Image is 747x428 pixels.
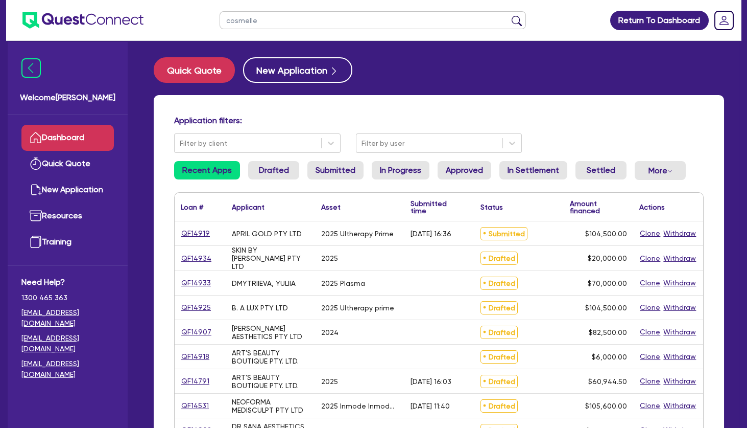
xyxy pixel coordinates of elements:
[232,304,288,312] div: B. A LUX PTY LTD
[321,230,394,238] div: 2025 Ultherapy Prime
[663,228,696,239] button: Withdraw
[592,353,627,361] span: $6,000.00
[321,304,394,312] div: 2025 Ultherapy prime
[232,279,296,287] div: DMYTRIIEVA, YULIIA
[663,400,696,412] button: Withdraw
[639,204,665,211] div: Actions
[232,324,309,341] div: [PERSON_NAME] AESTHETICS PTY LTD
[480,350,518,364] span: Drafted
[585,230,627,238] span: $104,500.00
[663,302,696,313] button: Withdraw
[639,326,661,338] button: Clone
[639,400,661,412] button: Clone
[480,375,518,388] span: Drafted
[585,402,627,410] span: $105,600.00
[181,302,211,313] a: QF14925
[30,236,42,248] img: training
[639,253,661,264] button: Clone
[181,253,212,264] a: QF14934
[411,402,450,410] div: [DATE] 11:40
[639,228,661,239] button: Clone
[585,304,627,312] span: $104,500.00
[480,277,518,290] span: Drafted
[22,12,143,29] img: quest-connect-logo-blue
[610,11,709,30] a: Return To Dashboard
[21,229,114,255] a: Training
[181,204,203,211] div: Loan #
[663,253,696,264] button: Withdraw
[181,351,210,363] a: QF14918
[21,58,41,78] img: icon-menu-close
[411,200,459,214] div: Submitted time
[639,375,661,387] button: Clone
[21,307,114,329] a: [EMAIL_ADDRESS][DOMAIN_NAME]
[21,125,114,151] a: Dashboard
[635,161,686,180] button: Dropdown toggle
[663,351,696,363] button: Withdraw
[30,184,42,196] img: new-application
[589,328,627,336] span: $82,500.00
[307,161,364,179] a: Submitted
[321,279,365,287] div: 2025 Plasma
[480,301,518,314] span: Drafted
[588,377,627,386] span: $60,944.50
[321,204,341,211] div: Asset
[480,204,503,211] div: Status
[232,398,309,414] div: NEOFORMA MEDISCULPT PTY LTD
[154,57,243,83] a: Quick Quote
[321,402,398,410] div: 2025 Inmode InmodeRF
[232,230,302,238] div: APRIL GOLD PTY LTD
[639,277,661,289] button: Clone
[21,151,114,177] a: Quick Quote
[411,230,451,238] div: [DATE] 16:36
[639,351,661,363] button: Clone
[321,254,338,262] div: 2025
[232,246,309,271] div: SKIN BY [PERSON_NAME] PTY LTD
[181,400,209,412] a: QF14531
[232,373,309,390] div: ART'S BEAUTY BOUTIQUE PTY. LTD.
[480,227,527,240] span: Submitted
[181,326,212,338] a: QF14907
[588,279,627,287] span: $70,000.00
[570,200,628,214] div: Amount financed
[232,349,309,365] div: ART'S BEAUTY BOUTIQUE PTY. LTD.
[181,375,210,387] a: QF14791
[588,254,627,262] span: $20,000.00
[499,161,567,179] a: In Settlement
[174,161,240,179] a: Recent Apps
[181,277,211,289] a: QF14933
[30,157,42,170] img: quick-quote
[21,203,114,229] a: Resources
[575,161,626,179] a: Settled
[321,328,339,336] div: 2024
[663,326,696,338] button: Withdraw
[411,377,451,386] div: [DATE] 16:03
[243,57,352,83] button: New Application
[711,7,737,34] a: Dropdown toggle
[480,326,518,339] span: Drafted
[30,210,42,222] img: resources
[21,333,114,354] a: [EMAIL_ADDRESS][DOMAIN_NAME]
[321,377,338,386] div: 2025
[372,161,429,179] a: In Progress
[232,204,264,211] div: Applicant
[663,277,696,289] button: Withdraw
[220,11,526,29] input: Search by name, application ID or mobile number...
[21,177,114,203] a: New Application
[154,57,235,83] button: Quick Quote
[480,399,518,413] span: Drafted
[21,358,114,380] a: [EMAIL_ADDRESS][DOMAIN_NAME]
[663,375,696,387] button: Withdraw
[20,92,115,104] span: Welcome [PERSON_NAME]
[480,252,518,265] span: Drafted
[438,161,491,179] a: Approved
[639,302,661,313] button: Clone
[181,228,210,239] a: QF14919
[21,276,114,288] span: Need Help?
[174,116,704,125] h4: Application filters:
[21,292,114,303] span: 1300 465 363
[248,161,299,179] a: Drafted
